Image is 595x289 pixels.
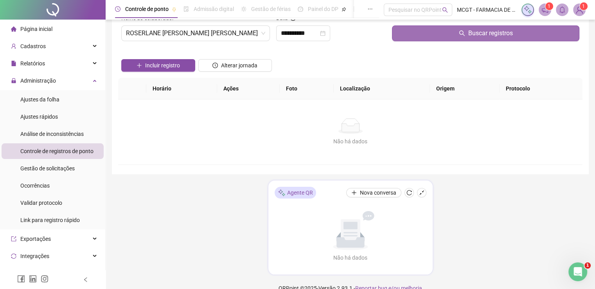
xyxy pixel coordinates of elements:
span: pushpin [342,7,346,12]
span: reload [406,190,412,195]
span: Administração [20,78,56,84]
span: ROSERLANE FERREIRA GOMES [126,26,265,41]
span: Exportações [20,236,51,242]
span: 1 [548,4,550,9]
span: ellipsis [367,6,373,12]
span: dashboard [298,6,303,12]
button: Incluir registro [121,59,195,72]
span: Ajustes rápidos [20,114,58,120]
th: Horário [146,78,217,99]
img: sparkle-icon.fc2bf0ac1784a2077858766a79e2daf3.svg [278,189,286,197]
img: 3345 [573,4,585,16]
span: export [11,236,16,242]
span: sun [241,6,246,12]
a: Alterar jornada [198,63,272,69]
span: Integrações [20,253,49,259]
span: search [459,30,465,36]
span: 1 [582,4,585,9]
span: Validar protocolo [20,200,62,206]
span: Link para registro rápido [20,217,80,223]
div: Não há dados [128,137,573,146]
th: Foto [280,78,334,99]
span: Controle de registros de ponto [20,148,93,154]
th: Protocolo [500,78,582,99]
span: notification [541,6,548,13]
span: Controle de ponto [125,6,169,12]
span: MCGT - FARMACIA DE MANIPULAÇÃO LTDA [457,5,517,14]
span: 1 [584,262,591,269]
span: plus [351,190,357,195]
span: book [353,6,359,12]
span: clock-circle [212,63,218,68]
span: Relatórios [20,60,45,67]
span: Buscar registros [468,29,513,38]
iframe: Intercom live chat [568,262,587,281]
span: instagram [41,275,49,283]
div: Agente QR [275,187,316,199]
button: Alterar jornada [198,59,272,72]
span: linkedin [29,275,37,283]
span: file-done [183,6,189,12]
img: sparkle-icon.fc2bf0ac1784a2077858766a79e2daf3.svg [523,5,532,14]
sup: Atualize o seu contato no menu Meus Dados [580,2,588,10]
div: Não há dados [315,253,386,262]
span: home [11,26,16,32]
th: Ações [217,78,280,99]
span: Gestão de solicitações [20,165,75,172]
span: Nova conversa [360,188,396,197]
span: Página inicial [20,26,52,32]
span: left [83,277,88,282]
span: bell [559,6,566,13]
span: Painel do DP [308,6,338,12]
span: Ocorrências [20,182,50,189]
span: shrink [419,190,424,195]
span: file [11,61,16,66]
th: Origem [430,78,500,99]
span: Análise de inconsistências [20,131,84,137]
span: Incluir registro [145,61,180,70]
span: facebook [17,275,25,283]
span: user-add [11,43,16,49]
span: lock [11,78,16,83]
span: pushpin [172,7,176,12]
sup: 1 [545,2,553,10]
span: Ajustes da folha [20,96,59,103]
th: Localização [334,78,430,99]
button: Buscar registros [392,25,579,41]
span: Alterar jornada [221,61,257,70]
button: Nova conversa [346,188,401,197]
span: plus [137,63,142,68]
span: search [442,7,448,13]
span: Admissão digital [194,6,234,12]
span: clock-circle [115,6,120,12]
span: sync [11,253,16,259]
span: Gestão de férias [251,6,291,12]
span: Cadastros [20,43,46,49]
